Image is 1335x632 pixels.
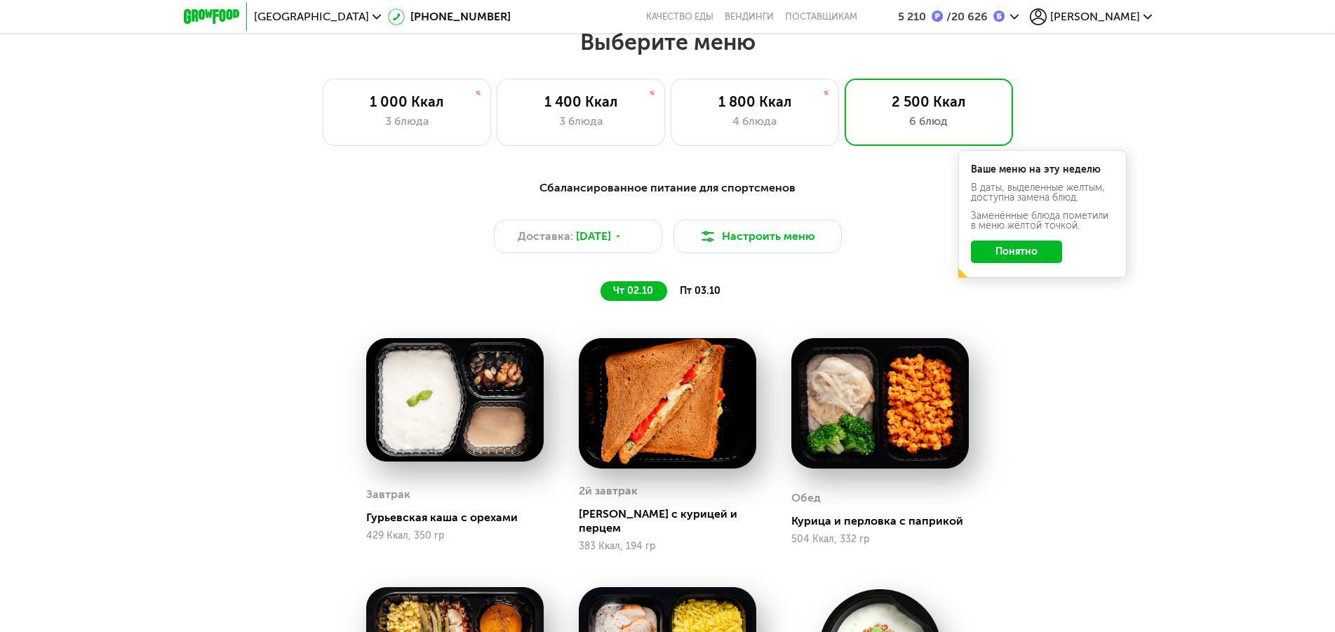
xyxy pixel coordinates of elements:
div: 3 блюда [511,113,650,130]
div: 1 800 Ккал [685,93,824,110]
div: 20 626 [943,11,988,22]
span: пт 03.10 [680,285,720,297]
div: 4 блюда [685,113,824,130]
div: В даты, выделенные желтым, доступна замена блюд. [971,183,1114,203]
span: / [946,10,951,23]
span: Доставка: [518,228,573,245]
span: [GEOGRAPHIC_DATA] [254,11,369,22]
div: Гурьевская каша с орехами [366,511,555,525]
button: Понятно [971,241,1062,263]
div: 504 Ккал, 332 гр [791,534,969,545]
div: Заменённые блюда пометили в меню жёлтой точкой. [971,211,1114,231]
div: [PERSON_NAME] с курицей и перцем [579,507,767,535]
div: 6 блюд [859,113,998,130]
span: [PERSON_NAME] [1050,11,1140,22]
div: 383 Ккал, 194 гр [579,541,756,552]
div: 2 500 Ккал [859,93,998,110]
div: Обед [791,488,821,509]
div: Сбалансированное питание для спортсменов [253,180,1083,197]
div: Курица и перловка с паприкой [791,514,980,528]
a: Вендинги [725,11,774,22]
div: 429 Ккал, 350 гр [366,530,544,542]
div: 2й завтрак [579,480,638,502]
a: Качество еды [646,11,713,22]
div: 1 400 Ккал [511,93,650,110]
div: 5 210 [898,11,926,22]
button: Настроить меню [673,220,842,253]
div: Ваше меню на эту неделю [971,165,1114,175]
span: чт 02.10 [613,285,653,297]
div: Завтрак [366,484,410,505]
div: поставщикам [785,11,857,22]
a: [PHONE_NUMBER] [388,8,511,25]
span: [DATE] [576,228,611,245]
div: 1 000 Ккал [337,93,476,110]
div: 3 блюда [337,113,476,130]
h2: Выберите меню [45,28,1290,56]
